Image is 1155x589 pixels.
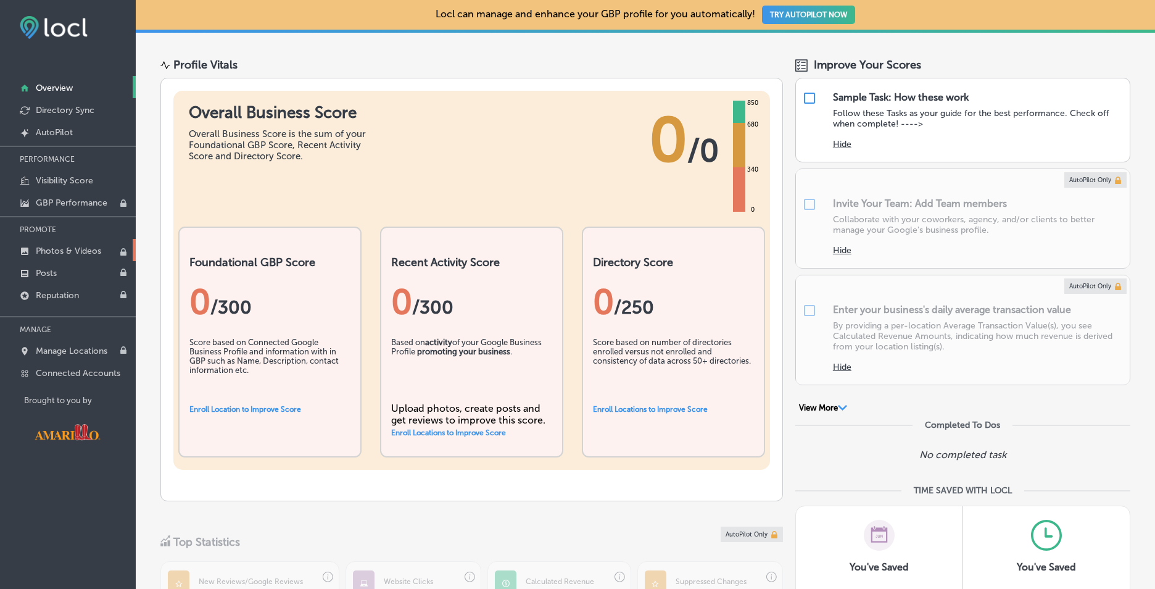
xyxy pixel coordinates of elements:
button: Hide [833,245,851,256]
div: 0 [391,282,552,322]
div: TIME SAVED WITH LOCL [914,485,1012,496]
h2: Foundational GBP Score [189,256,350,269]
span: /300 [412,296,453,319]
span: Improve Your Scores [814,58,921,72]
div: Overall Business Score is the sum of your Foundational GBP Score, Recent Activity Score and Direc... [189,128,374,162]
button: View More [795,403,851,414]
div: Completed To Dos [925,420,1000,430]
div: 0 [189,282,350,322]
h1: Overall Business Score [189,103,374,122]
img: fda3e92497d09a02dc62c9cd864e3231.png [20,16,88,39]
div: Based on of your Google Business Profile . [391,338,552,399]
div: Score based on number of directories enrolled versus not enrolled and consistency of data across ... [593,338,754,399]
div: Upload photos, create posts and get reviews to improve this score. [391,403,552,426]
span: 0 [649,103,687,177]
div: Score based on Connected Google Business Profile and information with in GBP such as Name, Descri... [189,338,350,399]
a: Enroll Locations to Improve Score [593,405,708,414]
b: activity [425,338,452,347]
div: Profile Vitals [173,58,238,72]
a: Enroll Location to Improve Score [189,405,301,414]
div: 850 [745,98,761,108]
p: Manage Locations [36,346,107,356]
button: Hide [833,362,851,372]
p: Posts [36,268,57,278]
p: Follow these Tasks as your guide for the best performance. Check off when complete! ----> [833,108,1124,129]
a: Enroll Locations to Improve Score [391,428,506,437]
p: GBP Performance [36,198,107,208]
p: Photos & Videos [36,246,101,256]
p: AutoPilot [36,127,73,138]
button: Hide [833,139,851,149]
h3: You've Saved [1017,561,1076,573]
img: Visit Amarillo [24,415,110,449]
p: Brought to you by [24,396,136,405]
h2: Recent Activity Score [391,256,552,269]
div: 680 [745,120,761,130]
div: 0 [748,205,757,215]
p: Connected Accounts [36,368,120,378]
span: /250 [614,296,654,319]
p: Reputation [36,290,79,301]
div: 340 [745,165,761,175]
h2: Directory Score [593,256,754,269]
div: 0 [593,282,754,322]
p: Visibility Score [36,175,93,186]
span: / 0 [687,132,719,169]
p: No completed task [919,449,1006,461]
button: TRY AUTOPILOT NOW [762,6,855,24]
span: / 300 [210,296,252,319]
p: Overview [36,83,73,93]
div: Sample Task: How these work [833,91,969,103]
p: Directory Sync [36,105,94,115]
b: promoting your business [417,347,510,356]
h3: You've Saved [850,561,909,573]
